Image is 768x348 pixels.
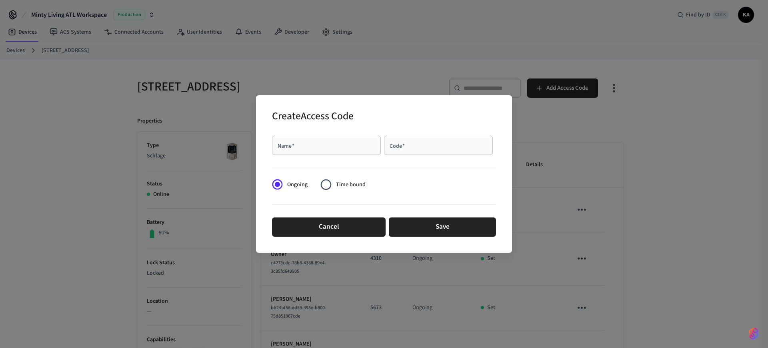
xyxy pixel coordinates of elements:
img: SeamLogoGradient.69752ec5.svg [749,327,758,340]
h2: Create Access Code [272,105,354,129]
button: Save [389,217,496,237]
button: Cancel [272,217,386,237]
span: Time bound [336,181,366,189]
span: Ongoing [287,181,308,189]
